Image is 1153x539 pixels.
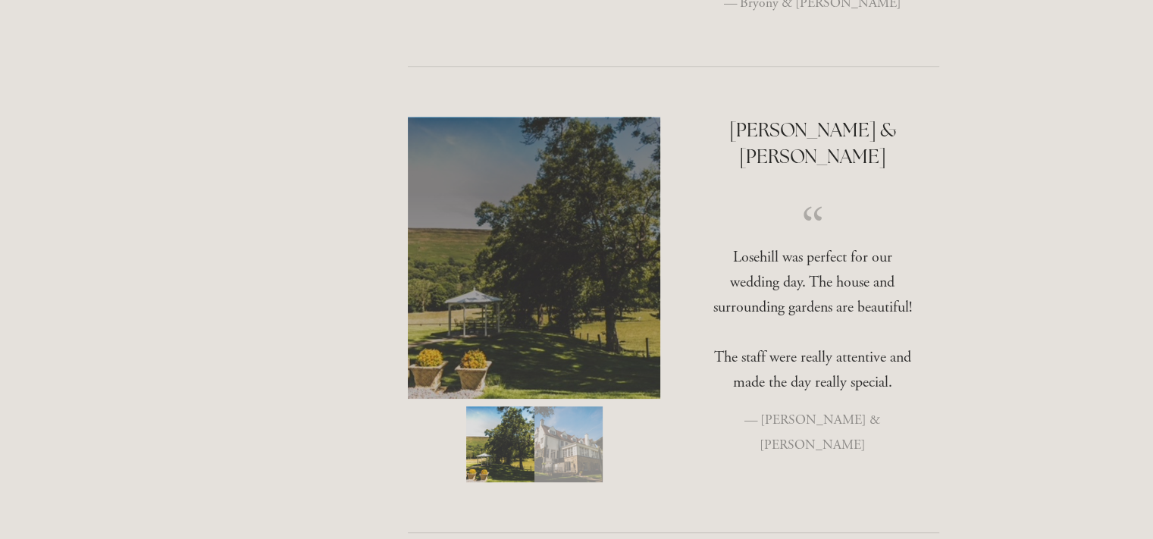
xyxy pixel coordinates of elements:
img: Slide 2 [534,406,603,482]
img: Slide 1 [466,406,534,482]
span: “ [710,220,915,245]
figcaption: — [PERSON_NAME] & [PERSON_NAME] [710,395,915,459]
h2: [PERSON_NAME] & [PERSON_NAME] [686,117,939,170]
blockquote: Losehill was perfect for our wedding day. The house and surrounding gardens are beautiful! The st... [710,220,915,395]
